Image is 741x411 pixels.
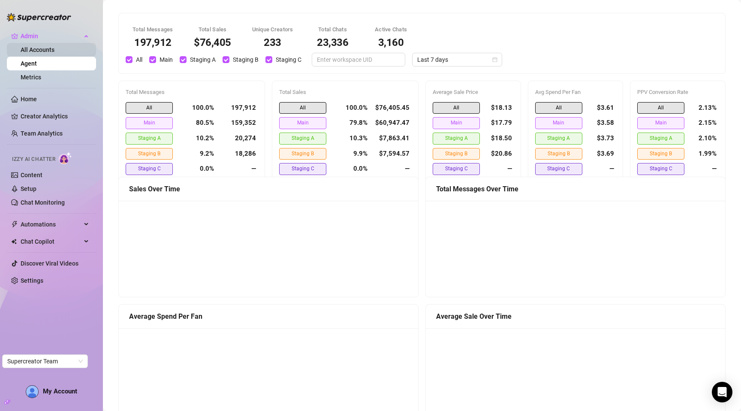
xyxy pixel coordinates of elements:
[180,133,214,145] div: 10.2%
[252,25,293,34] div: Unique Creators
[180,148,214,160] div: 9.2%
[129,311,408,322] div: Average Spend Per Fan
[374,148,411,160] div: $7,594.57
[374,102,411,114] div: $76,405.45
[314,37,352,48] div: 23,336
[589,148,616,160] div: $3.69
[4,399,10,405] span: build
[21,130,63,137] a: Team Analytics
[637,117,684,129] span: Main
[21,185,36,192] a: Setup
[436,184,715,194] div: Total Messages Over Time
[21,60,37,67] a: Agent
[535,148,582,160] span: Staging B
[487,133,514,145] div: $18.50
[129,184,408,194] div: Sales Over Time
[589,117,616,129] div: $3.58
[333,163,367,175] div: 0.0%
[417,53,497,66] span: Last 7 days
[272,55,305,64] span: Staging C
[691,117,718,129] div: 2.15%
[637,133,684,145] span: Staging A
[12,155,55,163] span: Izzy AI Chatter
[372,25,410,34] div: Active Chats
[637,102,684,114] span: All
[11,221,18,228] span: thunderbolt
[180,117,214,129] div: 80.5%
[535,117,582,129] span: Main
[279,148,326,160] span: Staging B
[221,133,258,145] div: 20,274
[535,163,582,175] span: Staging C
[487,148,514,160] div: $20.86
[180,163,214,175] div: 0.0%
[43,387,77,395] span: My Account
[589,133,616,145] div: $3.73
[279,102,326,114] span: All
[436,311,715,322] div: Average Sale Over Time
[21,96,37,103] a: Home
[691,133,718,145] div: 2.10%
[589,102,616,114] div: $3.61
[7,355,83,368] span: Supercreator Team
[333,117,367,129] div: 79.8%
[279,117,326,129] span: Main
[194,25,232,34] div: Total Sales
[535,102,582,114] span: All
[374,163,411,175] div: —
[11,239,17,245] img: Chat Copilot
[133,25,173,34] div: Total Messages
[126,117,173,129] span: Main
[374,117,411,129] div: $60,947.47
[59,152,72,164] img: AI Chatter
[21,277,43,284] a: Settings
[180,102,214,114] div: 100.0%
[279,88,411,97] div: Total Sales
[535,133,582,145] span: Staging A
[487,102,514,114] div: $18.13
[194,37,232,48] div: $76,405
[229,55,262,64] span: Staging B
[126,102,173,114] span: All
[21,74,41,81] a: Metrics
[156,55,176,64] span: Main
[691,148,718,160] div: 1.99%
[26,386,38,398] img: AD_cMMTxCeTpmN1d5MnKJ1j-_uXZCpTKapSSqNGg4PyXtR_tCW7gZXTNmFz2tpVv9LSyNV7ff1CaS4f4q0HLYKULQOwoM5GQR...
[126,133,173,145] span: Staging A
[11,33,18,39] span: crown
[691,102,718,114] div: 2.13%
[126,88,258,97] div: Total Messages
[333,133,367,145] div: 10.3%
[126,148,173,160] span: Staging B
[433,102,480,114] span: All
[21,235,81,248] span: Chat Copilot
[433,133,480,145] span: Staging A
[374,133,411,145] div: $7,863.41
[433,148,480,160] span: Staging B
[7,13,71,21] img: logo-BBDzfeDw.svg
[487,117,514,129] div: $17.79
[133,37,173,48] div: 197,912
[372,37,410,48] div: 3,160
[637,163,684,175] span: Staging C
[637,148,684,160] span: Staging B
[433,88,514,97] div: Average Sale Price
[279,163,326,175] span: Staging C
[637,88,718,97] div: PPV Conversion Rate
[21,218,81,231] span: Automations
[133,55,146,64] span: All
[126,163,173,175] span: Staging C
[279,133,326,145] span: Staging A
[589,163,616,175] div: —
[433,163,480,175] span: Staging C
[433,117,480,129] span: Main
[21,260,78,267] a: Discover Viral Videos
[691,163,718,175] div: —
[21,29,81,43] span: Admin
[492,57,497,62] span: calendar
[221,163,258,175] div: —
[221,102,258,114] div: 197,912
[187,55,219,64] span: Staging A
[487,163,514,175] div: —
[21,109,89,123] a: Creator Analytics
